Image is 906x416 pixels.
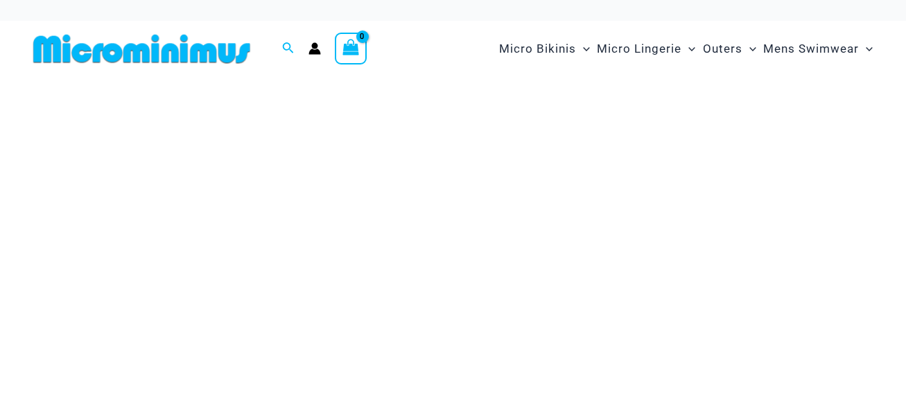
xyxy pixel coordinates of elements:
[597,31,681,67] span: Micro Lingerie
[859,31,873,67] span: Menu Toggle
[763,31,859,67] span: Mens Swimwear
[699,28,760,70] a: OutersMenu ToggleMenu Toggle
[28,33,256,64] img: MM SHOP LOGO FLAT
[308,42,321,55] a: Account icon link
[282,40,295,58] a: Search icon link
[760,28,876,70] a: Mens SwimwearMenu ToggleMenu Toggle
[494,26,878,72] nav: Site Navigation
[335,33,367,64] a: View Shopping Cart, empty
[742,31,756,67] span: Menu Toggle
[703,31,742,67] span: Outers
[496,28,593,70] a: Micro BikinisMenu ToggleMenu Toggle
[681,31,695,67] span: Menu Toggle
[593,28,699,70] a: Micro LingerieMenu ToggleMenu Toggle
[576,31,590,67] span: Menu Toggle
[499,31,576,67] span: Micro Bikinis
